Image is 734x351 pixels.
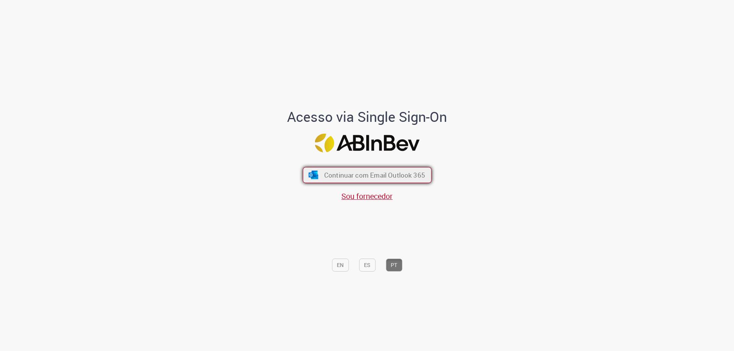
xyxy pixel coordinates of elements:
img: Logo ABInBev [315,134,419,152]
button: EN [332,259,349,272]
button: ES [359,259,375,272]
h1: Acesso via Single Sign-On [261,109,473,125]
button: ícone Azure/Microsoft 360 Continuar com Email Outlook 365 [303,167,432,183]
span: Continuar com Email Outlook 365 [324,171,425,180]
img: ícone Azure/Microsoft 360 [308,171,319,179]
a: Sou fornecedor [341,191,393,201]
button: PT [386,259,402,272]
